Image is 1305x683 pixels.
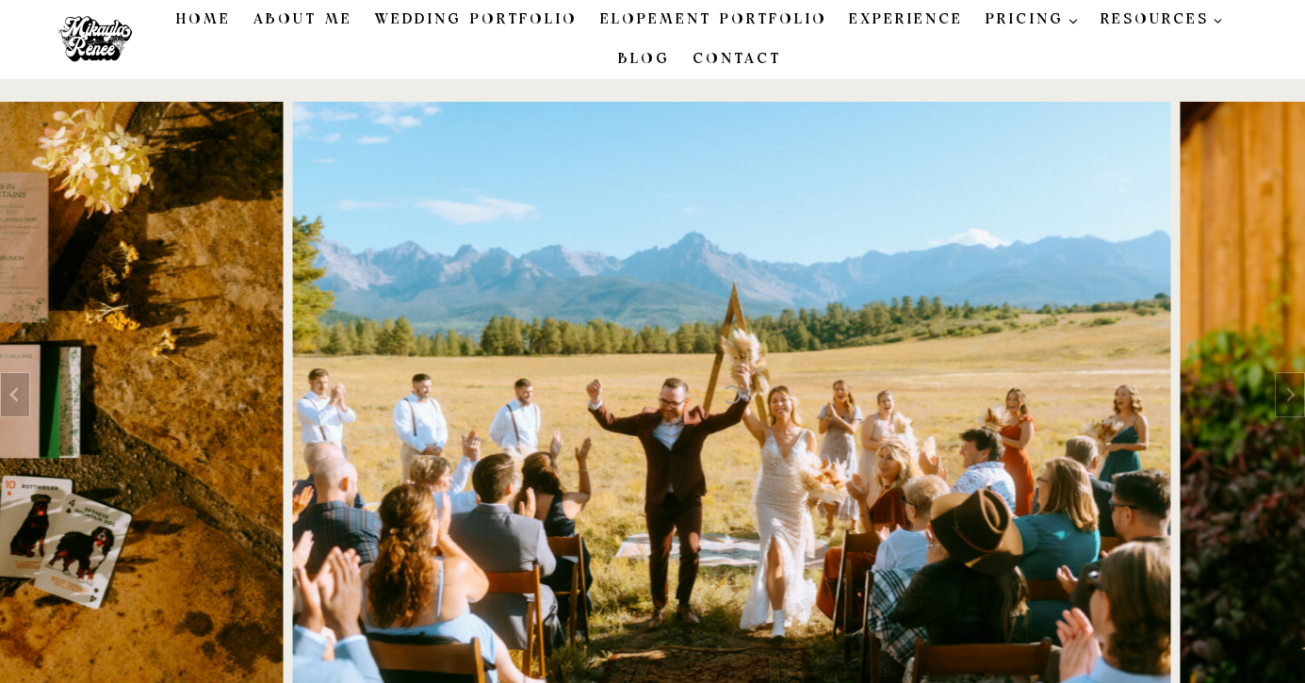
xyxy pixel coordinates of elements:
span: RESOURCES [1101,8,1223,31]
a: Contact [681,40,792,79]
a: Blog [607,40,681,79]
img: Mikayla Renee Photo [48,7,142,73]
span: PRICING [986,8,1078,31]
button: Next slide [1275,372,1305,417]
